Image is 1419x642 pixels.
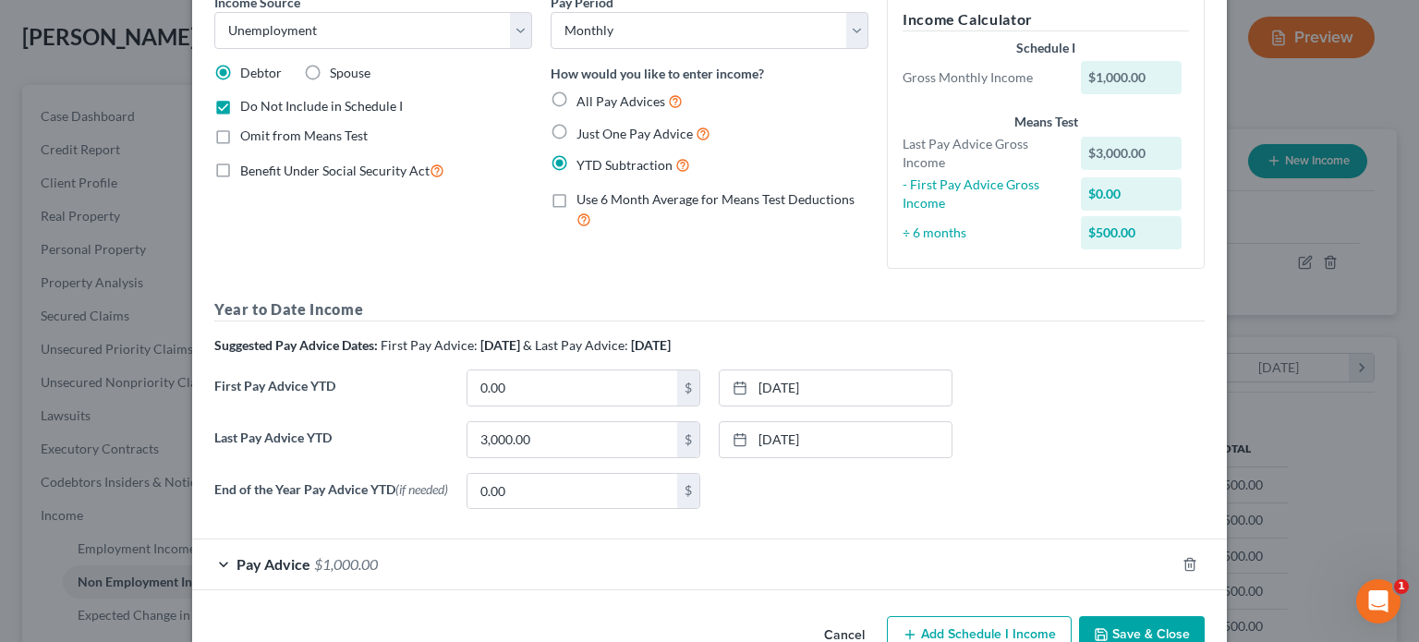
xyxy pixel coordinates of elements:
label: First Pay Advice YTD [205,369,457,421]
div: - First Pay Advice Gross Income [893,176,1072,212]
input: 0.00 [467,422,677,457]
span: First Pay Advice: [381,337,478,353]
span: Omit from Means Test [240,127,368,143]
span: Do Not Include in Schedule I [240,98,403,114]
strong: [DATE] [480,337,520,353]
span: Debtor [240,65,282,80]
div: ÷ 6 months [893,224,1072,242]
div: $3,000.00 [1081,137,1182,170]
label: Last Pay Advice YTD [205,421,457,473]
span: Benefit Under Social Security Act [240,163,430,178]
div: $ [677,422,699,457]
h5: Year to Date Income [214,298,1205,321]
span: Spouse [330,65,370,80]
strong: [DATE] [631,337,671,353]
input: 0.00 [467,474,677,509]
strong: Suggested Pay Advice Dates: [214,337,378,353]
span: Just One Pay Advice [576,126,693,141]
div: $500.00 [1081,216,1182,249]
span: Use 6 Month Average for Means Test Deductions [576,191,855,207]
span: All Pay Advices [576,93,665,109]
h5: Income Calculator [903,8,1189,31]
span: 1 [1394,579,1409,594]
span: Pay Advice [236,555,310,573]
div: Means Test [903,113,1189,131]
div: $ [677,370,699,406]
span: YTD Subtraction [576,157,673,173]
a: [DATE] [720,422,952,457]
div: Schedule I [903,39,1189,57]
div: $ [677,474,699,509]
div: $0.00 [1081,177,1182,211]
span: & Last Pay Advice: [523,337,628,353]
div: Last Pay Advice Gross Income [893,135,1072,172]
label: End of the Year Pay Advice YTD [205,473,457,525]
label: How would you like to enter income? [551,64,764,83]
a: [DATE] [720,370,952,406]
iframe: Intercom live chat [1356,579,1401,624]
span: $1,000.00 [314,555,378,573]
div: Gross Monthly Income [893,68,1072,87]
input: 0.00 [467,370,677,406]
span: (if needed) [395,481,448,497]
div: $1,000.00 [1081,61,1182,94]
